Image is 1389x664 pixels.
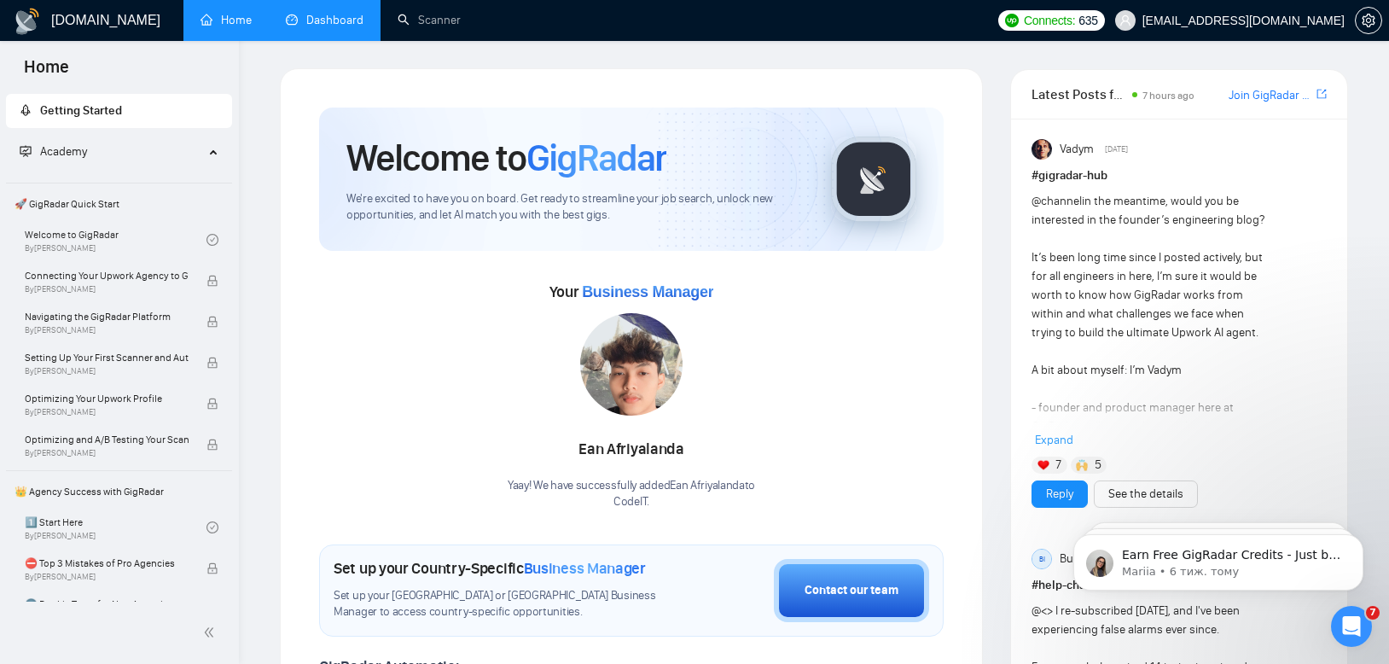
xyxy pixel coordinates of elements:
span: fund-projection-screen [20,145,32,157]
a: setting [1355,14,1382,27]
h1: # help-channel [1032,576,1327,595]
span: lock [206,439,218,451]
button: Contact our team [774,559,929,622]
a: See the details [1108,485,1183,504]
iframe: Intercom notifications повідомлення [1048,498,1389,618]
p: Message from Mariia, sent 6 тиж. тому [74,66,294,81]
h1: Set up your Country-Specific [334,559,646,578]
span: [DATE] [1105,142,1128,157]
a: 1️⃣ Start HereBy[PERSON_NAME] [25,509,206,546]
img: ❤️ [1037,459,1049,471]
span: Getting Started [40,103,122,118]
span: lock [206,316,218,328]
span: Academy [20,144,87,159]
span: Set up your [GEOGRAPHIC_DATA] or [GEOGRAPHIC_DATA] Business Manager to access country-specific op... [334,588,689,620]
span: GigRadar [526,135,666,181]
h1: Welcome to [346,135,666,181]
span: setting [1356,14,1381,27]
span: Home [10,55,83,90]
span: ⛔ Top 3 Mistakes of Pro Agencies [25,555,189,572]
span: Expand [1035,433,1073,447]
p: CodeIT . [508,494,755,510]
span: Vadym [1060,140,1094,159]
span: By [PERSON_NAME] [25,448,189,458]
span: double-left [203,624,220,641]
a: export [1316,86,1327,102]
span: By [PERSON_NAME] [25,572,189,582]
span: Setting Up Your First Scanner and Auto-Bidder [25,349,189,366]
span: export [1316,87,1327,101]
div: BI [1032,550,1051,568]
span: Connecting Your Upwork Agency to GigRadar [25,267,189,284]
div: Ean Afriyalanda [508,435,755,464]
li: Getting Started [6,94,232,128]
a: searchScanner [398,13,461,27]
a: homeHome [201,13,252,27]
span: Business Manager [582,283,713,300]
a: Welcome to GigRadarBy[PERSON_NAME] [25,221,206,259]
img: logo [14,8,41,35]
div: Contact our team [805,581,898,600]
img: gigradar-logo.png [831,137,916,222]
span: 👑 Agency Success with GigRadar [8,475,230,509]
span: By [PERSON_NAME] [25,407,189,417]
span: @channel [1032,194,1082,208]
img: upwork-logo.png [1005,14,1019,27]
span: lock [206,398,218,410]
span: 7 [1366,606,1380,620]
span: Optimizing and A/B Testing Your Scanner for Better Results [25,431,189,448]
span: 5 [1095,457,1101,474]
span: lock [206,275,218,287]
span: lock [206,562,218,574]
span: 7 hours ago [1142,90,1194,102]
span: check-circle [206,234,218,246]
h1: # gigradar-hub [1032,166,1327,185]
a: dashboardDashboard [286,13,363,27]
span: By [PERSON_NAME] [25,284,189,294]
span: Navigating the GigRadar Platform [25,308,189,325]
span: rocket [20,104,32,116]
button: See the details [1094,481,1198,508]
button: Reply [1032,481,1088,508]
a: Join GigRadar Slack Community [1229,86,1313,105]
button: setting [1355,7,1382,34]
div: Yaay! We have successfully added Ean Afriyalanda to [508,478,755,510]
span: Earn Free GigRadar Credits - Just by Sharing Your Story! 💬 Want more credits for sending proposal... [74,50,294,470]
span: Academy [40,144,87,159]
a: Reply [1046,485,1073,504]
img: 🙌 [1076,459,1088,471]
span: By [PERSON_NAME] [25,366,189,376]
img: Vadym [1032,139,1052,160]
span: 7 [1055,457,1061,474]
span: user [1119,15,1131,26]
iframe: Intercom live chat [1331,606,1372,647]
span: 635 [1078,11,1097,30]
span: Latest Posts from the GigRadar Community [1032,84,1127,105]
span: Business Manager [524,559,646,578]
span: Optimizing Your Upwork Profile [25,390,189,407]
span: Your [549,282,714,301]
span: Connects: [1024,11,1075,30]
span: 🌚 Rookie Traps for New Agencies [25,596,189,613]
span: 🚀 GigRadar Quick Start [8,187,230,221]
img: 1699271954658-IMG-20231101-WA0028.jpg [580,313,683,416]
span: lock [206,357,218,369]
span: We're excited to have you on board. Get ready to streamline your job search, unlock new opportuni... [346,191,804,224]
span: By [PERSON_NAME] [25,325,189,335]
span: check-circle [206,521,218,533]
